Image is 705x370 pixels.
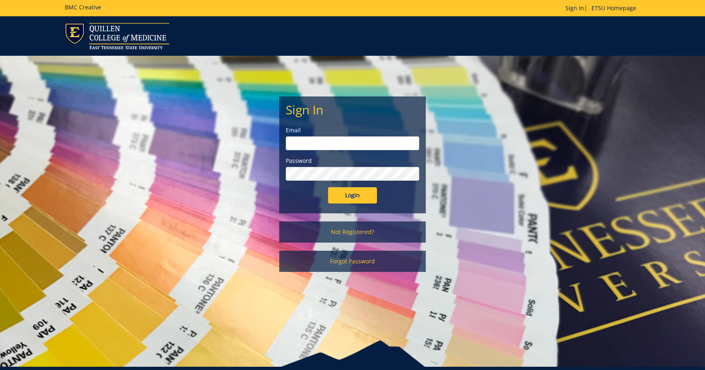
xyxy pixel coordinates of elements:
[565,4,584,12] a: Sign In
[587,4,640,12] a: ETSU Homepage
[65,23,169,49] img: ETSU logo
[565,4,640,12] p: |
[286,126,419,134] label: Email
[279,251,426,272] a: Forgot Password
[286,103,419,116] h2: Sign In
[328,187,377,204] input: Login
[279,221,426,243] a: Not Registered?
[286,157,419,165] label: Password
[65,4,101,10] h5: BMC Creative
